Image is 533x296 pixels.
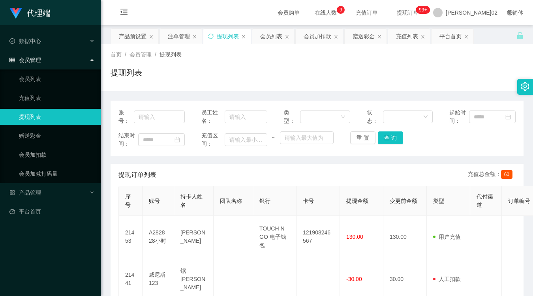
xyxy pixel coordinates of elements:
font: 用户充值 [439,234,461,240]
span: 首页 [111,51,122,58]
span: 序号 [125,193,131,208]
font: 人工扣款 [439,276,461,282]
a: 会员加扣款 [19,147,95,163]
span: 卡号 [303,198,314,204]
span: 员工姓名： [201,109,225,125]
i: 图标： AppStore-O [9,190,15,195]
td: TOUCH N GO 电子钱包 [253,216,297,258]
i: 图标： 设置 [521,82,529,91]
div: 产品预设置 [119,29,146,44]
font: 会员管理 [19,57,41,63]
i: 图标： 关闭 [420,34,425,39]
span: 提现列表 [160,51,182,58]
td: 130.00 [383,216,427,258]
i: 图标： 同步 [208,34,214,39]
i: 图标： 关闭 [285,34,289,39]
a: 充值列表 [19,90,95,106]
button: 查 询 [378,131,403,144]
a: 会员列表 [19,71,95,87]
font: 充值订单 [356,9,378,16]
span: 代付渠道 [477,193,493,208]
div: 会员加扣款 [304,29,331,44]
a: 会员加减打码量 [19,166,95,182]
div: 会员列表 [260,29,282,44]
span: 会员管理 [129,51,152,58]
span: / [125,51,126,58]
i: 图标： 解锁 [516,32,524,39]
span: ~ [267,134,280,142]
h1: 提现列表 [111,67,142,79]
sup: 9 [337,6,345,14]
span: 团队名称 [220,198,242,204]
span: 银行 [259,198,270,204]
i: 图标： table [9,57,15,63]
i: 图标： 向下 [341,114,345,120]
a: 代理端 [9,9,51,16]
span: 充值区间： [201,131,225,148]
font: 数据中心 [19,38,41,44]
i: 图标： 向下 [423,114,428,120]
a: 图标： 仪表板平台首页 [9,204,95,219]
td: 21453 [119,216,143,258]
font: 在线人数 [315,9,337,16]
div: 赠送彩金 [353,29,375,44]
span: 状态： [367,109,383,125]
a: 提现列表 [19,109,95,125]
span: 提现金额 [346,198,368,204]
i: 图标： global [507,10,512,15]
i: 图标： 关闭 [192,34,197,39]
font: 产品管理 [19,189,41,196]
div: 提现列表 [217,29,239,44]
div: 充值列表 [396,29,418,44]
a: 赠送彩金 [19,128,95,144]
input: 请输入最小值为 [225,133,268,146]
span: 账号 [149,198,160,204]
span: 结束时间： [118,131,138,148]
input: 请输入最大值为 [280,131,334,144]
h1: 代理端 [27,0,51,26]
span: 提现订单列表 [118,170,156,180]
p: 9 [340,6,342,14]
i: 图标： check-circle-o [9,38,15,44]
input: 请输入 [225,111,268,123]
font: 简体 [512,9,524,16]
div: 注单管理 [168,29,190,44]
td: [PERSON_NAME] [174,216,214,258]
span: 60 [501,170,512,179]
sup: 1112 [416,6,430,14]
button: 重 置 [350,131,375,144]
i: 图标： 关闭 [334,34,338,39]
i: 图标： 关闭 [464,34,469,39]
span: 账号： [118,109,134,125]
span: 类型： [284,109,300,125]
span: 类型 [433,198,444,204]
i: 图标： 日历 [505,114,511,120]
i: 图标： 日历 [175,137,180,142]
input: 请输入 [134,111,184,123]
span: 起始时间： [449,109,469,125]
td: A282828小时 [143,216,174,258]
img: logo.9652507e.png [9,8,22,19]
i: 图标： 关闭 [241,34,246,39]
span: 订单编号 [508,198,530,204]
span: -30.00 [346,276,362,282]
i: 图标： menu-fold [111,0,137,26]
font: 充值总金额： [468,171,501,177]
i: 图标： 关闭 [377,34,382,39]
span: 130.00 [346,234,363,240]
span: 持卡人姓名 [180,193,203,208]
div: 平台首页 [439,29,462,44]
td: 121908246567 [297,216,340,258]
span: / [155,51,156,58]
font: 提现订单 [397,9,419,16]
span: 变更前金额 [390,198,417,204]
i: 图标： 关闭 [149,34,154,39]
